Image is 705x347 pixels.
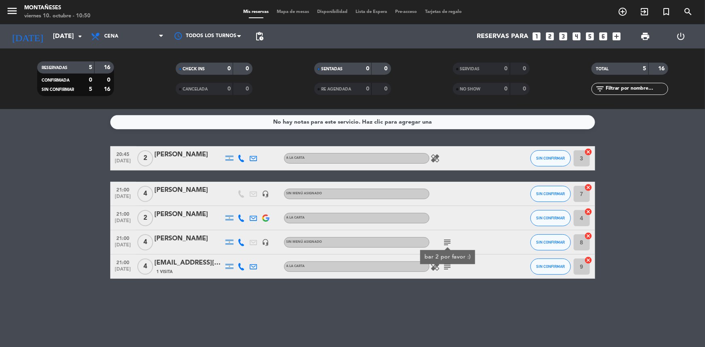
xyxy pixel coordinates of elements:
span: 2 [137,210,153,226]
i: cancel [585,148,593,156]
strong: 0 [246,86,250,92]
i: add_box [611,31,622,42]
span: NO SHOW [460,87,481,91]
strong: 5 [89,65,92,70]
span: SIN CONFIRMAR [42,88,74,92]
span: RE AGENDADA [322,87,351,91]
span: [DATE] [113,267,133,276]
strong: 5 [89,86,92,92]
span: [DATE] [113,218,133,227]
span: A LA CARTA [286,265,305,268]
div: [PERSON_NAME] [155,185,223,196]
span: 4 [137,259,153,275]
button: SIN CONFIRMAR [530,150,571,166]
div: LOG OUT [663,24,699,48]
div: No hay notas para este servicio. Haz clic para agregar una [273,118,432,127]
i: looks_4 [571,31,582,42]
i: subject [443,238,452,247]
input: Filtrar por nombre... [605,84,668,93]
button: SIN CONFIRMAR [530,186,571,202]
button: SIN CONFIRMAR [530,210,571,226]
span: SIN CONFIRMAR [536,156,565,160]
strong: 0 [366,86,369,92]
strong: 0 [384,86,389,92]
span: SENTADAS [322,67,343,71]
span: Mis reservas [239,10,273,14]
div: Montañeses [24,4,90,12]
div: [EMAIL_ADDRESS][DOMAIN_NAME] [155,258,223,268]
div: [PERSON_NAME] [155,233,223,244]
i: filter_list [596,84,605,94]
strong: 16 [658,66,666,72]
i: cancel [585,256,593,264]
i: add_circle_outline [618,7,627,17]
span: Mapa de mesas [273,10,313,14]
i: looks_3 [558,31,568,42]
strong: 0 [227,66,231,72]
button: menu [6,5,18,20]
span: SIN CONFIRMAR [536,216,565,220]
button: SIN CONFIRMAR [530,234,571,250]
span: CANCELADA [183,87,208,91]
i: power_settings_new [676,32,686,41]
strong: 0 [384,66,389,72]
i: cancel [585,232,593,240]
span: A LA CARTA [286,156,305,160]
span: 21:00 [113,185,133,194]
span: [DATE] [113,158,133,168]
i: looks_6 [598,31,608,42]
span: print [640,32,650,41]
span: CHECK INS [183,67,205,71]
button: SIN CONFIRMAR [530,259,571,275]
span: [DATE] [113,242,133,252]
strong: 16 [104,86,112,92]
i: healing [431,154,440,163]
span: pending_actions [255,32,264,41]
i: cancel [585,208,593,216]
i: looks_5 [585,31,595,42]
span: Sin menú asignado [286,240,322,244]
span: 4 [137,234,153,250]
span: RESERVADAS [42,66,68,70]
div: bar 2 por favor :) [424,253,471,261]
span: 4 [137,186,153,202]
i: menu [6,5,18,17]
span: SIN CONFIRMAR [536,191,565,196]
span: 21:00 [113,257,133,267]
i: healing [431,262,440,271]
i: [DATE] [6,27,49,45]
span: Sin menú asignado [286,192,322,195]
div: viernes 10. octubre - 10:50 [24,12,90,20]
strong: 0 [523,86,528,92]
div: [PERSON_NAME] [155,209,223,220]
div: [PERSON_NAME] [155,149,223,160]
span: Pre-acceso [391,10,421,14]
i: search [683,7,693,17]
i: turned_in_not [661,7,671,17]
strong: 0 [366,66,369,72]
strong: 0 [107,77,112,83]
span: [DATE] [113,194,133,203]
span: Cena [104,34,118,39]
span: 21:00 [113,233,133,242]
img: google-logo.png [262,215,269,222]
strong: 0 [505,66,508,72]
strong: 0 [246,66,250,72]
i: exit_to_app [640,7,649,17]
span: A LA CARTA [286,216,305,219]
span: Lista de Espera [351,10,391,14]
span: 1 Visita [157,269,173,275]
span: TOTAL [596,67,609,71]
span: 21:00 [113,209,133,218]
strong: 0 [89,77,92,83]
span: Disponibilidad [313,10,351,14]
span: SERVIDAS [460,67,480,71]
i: headset_mic [262,239,269,246]
span: Reservas para [477,33,528,40]
strong: 5 [643,66,646,72]
i: headset_mic [262,190,269,198]
i: looks_one [531,31,542,42]
i: cancel [585,183,593,191]
span: 20:45 [113,149,133,158]
i: subject [443,262,452,271]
